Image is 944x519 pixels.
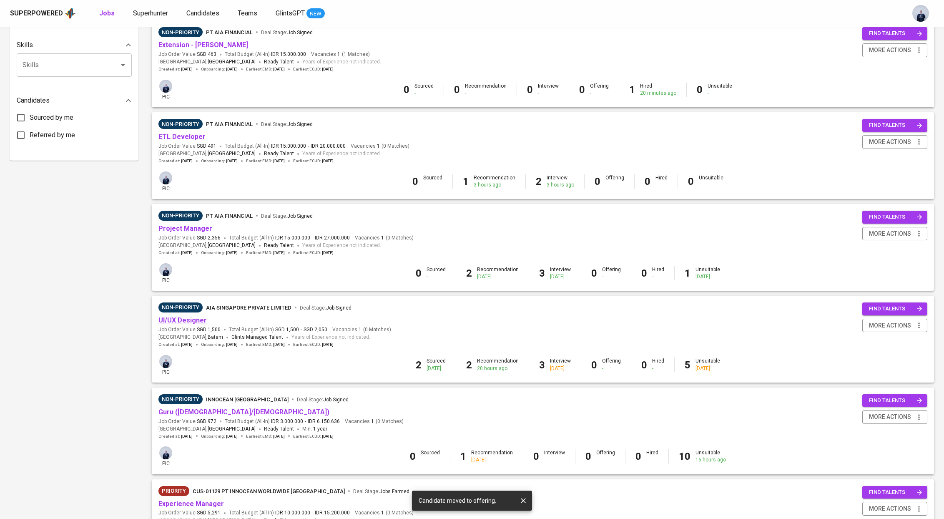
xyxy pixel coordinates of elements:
[404,84,409,96] b: 0
[226,158,238,164] span: [DATE]
[293,342,334,348] span: Earliest ECJD :
[302,426,327,432] span: Min.
[463,176,469,187] b: 1
[302,58,381,66] span: Years of Experience not indicated.
[197,51,216,58] span: SGD 463
[159,355,172,368] img: annisa@glints.com
[465,90,507,97] div: -
[208,242,256,250] span: [GEOGRAPHIC_DATA]
[539,267,545,279] b: 3
[206,396,289,403] span: Innocean [GEOGRAPHIC_DATA]
[229,326,327,333] span: Total Budget (All-In)
[695,266,720,280] div: Unsuitable
[181,250,193,256] span: [DATE]
[226,66,238,72] span: [DATE]
[471,456,513,464] div: [DATE]
[602,358,621,372] div: Offering
[158,120,203,128] span: Non-Priority
[225,418,340,425] span: Total Budget (All-In)
[226,433,238,439] span: [DATE]
[308,418,340,425] span: IDR 6.150.636
[231,334,283,340] span: Glints Managed Talent
[158,28,203,37] span: Non-Priority
[652,273,664,280] div: -
[302,242,381,250] span: Years of Experience not indicated.
[261,30,313,35] span: Deal Stage :
[357,326,362,333] span: 1
[550,358,571,372] div: Interview
[862,227,927,241] button: more actions
[197,509,221,516] span: SGD 5,291
[602,266,621,280] div: Offering
[550,365,571,372] div: [DATE]
[862,502,927,516] button: more actions
[159,446,172,459] img: annisa@glints.com
[246,433,285,439] span: Earliest EMD :
[158,446,173,467] div: pic
[477,365,519,372] div: 20 hours ago
[323,397,349,403] span: Job Signed
[158,333,223,342] span: [GEOGRAPHIC_DATA] ,
[158,133,206,141] a: ETL Developer
[246,342,285,348] span: Earliest EMD :
[862,319,927,333] button: more actions
[264,151,294,156] span: Ready Talent
[229,234,350,242] span: Total Budget (All-In)
[590,83,609,97] div: Offering
[312,509,313,516] span: -
[544,456,565,464] div: -
[201,158,238,164] span: Onboarding :
[427,365,446,372] div: [DATE]
[695,456,726,464] div: 16 hours ago
[225,143,346,150] span: Total Budget (All-In)
[246,66,285,72] span: Earliest EMD :
[322,66,334,72] span: [DATE]
[117,59,129,71] button: Open
[261,121,313,127] span: Deal Stage :
[635,451,641,462] b: 0
[380,509,384,516] span: 1
[301,326,302,333] span: -
[336,51,340,58] span: 1
[538,83,559,97] div: Interview
[275,326,299,333] span: SGD 1,500
[276,8,325,19] a: GlintsGPT NEW
[99,8,116,19] a: Jobs
[206,305,291,311] span: AIA Singapore Private Limited
[655,181,668,189] div: -
[293,66,334,72] span: Earliest ECJD :
[158,41,248,49] a: Extension - [PERSON_NAME]
[477,266,519,280] div: Recommendation
[477,273,519,280] div: [DATE]
[158,418,216,425] span: Job Order Value
[186,9,219,17] span: Candidates
[685,359,690,371] b: 5
[158,433,193,439] span: Created at :
[158,342,193,348] span: Created at :
[181,158,193,164] span: [DATE]
[646,449,658,464] div: Hired
[158,487,189,495] span: Priority
[271,51,306,58] span: IDR 15.000.000
[355,234,414,242] span: Vacancies ( 0 Matches )
[271,143,306,150] span: IDR 15.000.000
[158,354,173,376] div: pic
[264,242,294,248] span: Ready Talent
[159,263,172,276] img: annisa@glints.com
[591,359,597,371] b: 0
[708,83,732,97] div: Unsuitable
[641,359,647,371] b: 0
[596,456,615,464] div: -
[17,40,33,50] p: Skills
[273,66,285,72] span: [DATE]
[416,359,422,371] b: 2
[685,267,690,279] b: 1
[158,79,173,101] div: pic
[311,51,370,58] span: Vacancies ( 1 Matches )
[641,267,647,279] b: 0
[208,425,256,433] span: [GEOGRAPHIC_DATA]
[293,158,334,164] span: Earliest ECJD :
[273,250,285,256] span: [DATE]
[246,158,285,164] span: Earliest EMD :
[275,509,310,516] span: IDR 10.000.000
